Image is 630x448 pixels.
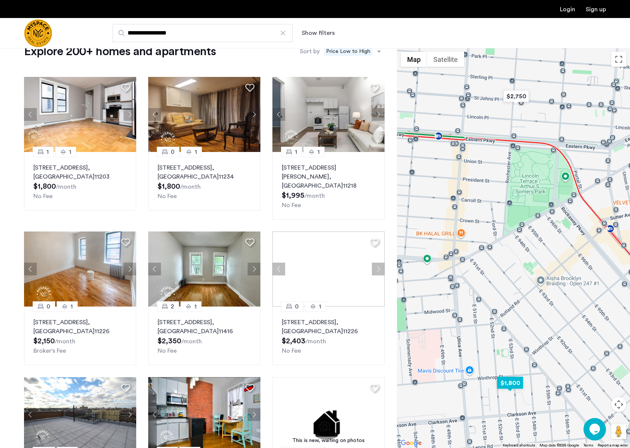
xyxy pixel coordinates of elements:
[158,193,177,199] span: No Fee
[248,263,260,275] button: Next apartment
[372,108,385,121] button: Next apartment
[33,163,127,181] p: [STREET_ADDRESS] 11203
[248,108,260,121] button: Next apartment
[295,147,297,156] span: 1
[158,348,177,354] span: No Fee
[171,147,174,156] span: 0
[33,183,56,190] span: $1,800
[282,202,301,208] span: No Fee
[180,184,201,190] sub: /month
[24,19,52,47] a: Cazamio Logo
[282,163,375,190] p: [STREET_ADDRESS][PERSON_NAME] 11218
[500,88,532,105] div: $2,750
[71,302,73,311] span: 1
[317,147,320,156] span: 1
[56,184,77,190] sub: /month
[560,6,575,12] a: Login
[324,47,372,56] span: Price Low to High
[24,232,136,307] img: 1995_638675525555633868.jpeg
[583,443,593,448] a: Terms (opens in new tab)
[148,263,161,275] button: Previous apartment
[399,438,424,448] img: Google
[401,52,427,67] button: Show street map
[399,438,424,448] a: Open this area in Google Maps (opens a new window)
[24,263,37,275] button: Previous apartment
[611,424,626,439] button: Drag Pegman onto the map to open Street View
[282,318,375,336] p: [STREET_ADDRESS] 11226
[503,443,535,448] button: Keyboard shortcuts
[282,337,305,345] span: $2,403
[33,348,66,354] span: Broker's Fee
[302,29,335,38] button: Show or hide filters
[148,108,161,121] button: Previous apartment
[123,263,136,275] button: Next apartment
[33,193,53,199] span: No Fee
[583,418,607,440] iframe: chat widget
[304,193,325,199] sub: /month
[148,232,260,307] img: 8515455b-be52-4141-8a40-4c35d33cf98b_638870814355856179.jpeg
[540,443,579,447] span: Map data ©2025 Google
[33,318,127,336] p: [STREET_ADDRESS] 11226
[113,24,293,42] input: Apartment Search
[282,192,304,199] span: $1,995
[272,307,385,365] a: 01[STREET_ADDRESS], [GEOGRAPHIC_DATA]11226No Fee
[158,163,251,181] p: [STREET_ADDRESS] 11234
[276,437,381,445] div: This is new, waiting on photos
[300,47,320,56] label: Sort by
[272,263,285,275] button: Previous apartment
[611,397,626,412] button: Map camera controls
[55,338,75,344] sub: /month
[123,108,136,121] button: Next apartment
[427,52,464,67] button: Show satellite imagery
[598,443,628,448] a: Report a map error
[47,147,49,156] span: 1
[494,374,526,391] div: $1,800
[282,348,301,354] span: No Fee
[158,318,251,336] p: [STREET_ADDRESS] 11416
[272,77,385,152] img: a8b926f1-9a91-4e5e-b036-feb4fe78ee5d_638850847483284209.jpeg
[69,147,71,156] span: 1
[24,77,136,152] img: a8b926f1-9a91-4e5e-b036-feb4fe78ee5d_638880945617247159.jpeg
[248,408,260,421] button: Next apartment
[372,263,385,275] button: Next apartment
[148,408,161,421] button: Previous apartment
[148,152,260,210] a: 01[STREET_ADDRESS], [GEOGRAPHIC_DATA]11234No Fee
[24,408,37,421] button: Previous apartment
[171,302,174,311] span: 2
[305,338,326,344] sub: /month
[24,44,216,59] h1: Explore 200+ homes and apartments
[148,307,260,365] a: 21[STREET_ADDRESS], [GEOGRAPHIC_DATA]11416No Fee
[24,108,37,121] button: Previous apartment
[322,45,385,58] ng-select: sort-apartment
[181,338,202,344] sub: /month
[611,52,626,67] button: Toggle fullscreen view
[24,19,52,47] img: logo
[33,337,55,345] span: $2,150
[272,108,285,121] button: Previous apartment
[194,302,197,311] span: 1
[158,183,180,190] span: $1,800
[319,302,321,311] span: 1
[47,302,50,311] span: 0
[195,147,197,156] span: 1
[123,408,136,421] button: Next apartment
[24,307,136,365] a: 01[STREET_ADDRESS], [GEOGRAPHIC_DATA]11226Broker's Fee
[586,6,606,12] a: Registration
[148,77,260,152] img: 8515455b-be52-4141-8a40-4c35d33cf98b_638925985418062972.jpeg
[158,337,181,345] span: $2,350
[24,152,136,210] a: 11[STREET_ADDRESS], [GEOGRAPHIC_DATA]11203No Fee
[272,152,385,219] a: 11[STREET_ADDRESS][PERSON_NAME], [GEOGRAPHIC_DATA]11218No Fee
[295,302,299,311] span: 0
